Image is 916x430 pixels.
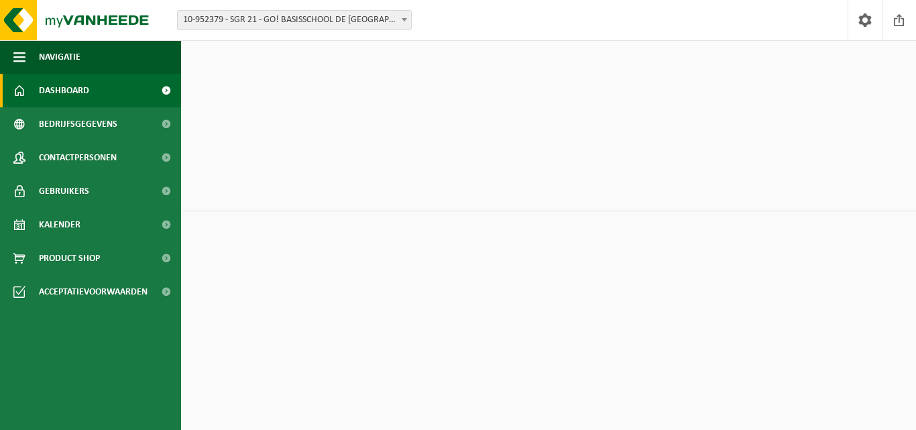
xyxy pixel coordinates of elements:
span: Gebruikers [39,174,89,208]
span: Kalender [39,208,80,241]
span: Contactpersonen [39,141,117,174]
span: Dashboard [39,74,89,107]
span: Bedrijfsgegevens [39,107,117,141]
span: Product Shop [39,241,100,275]
span: 10-952379 - SGR 21 - GO! BASISSCHOOL DE WERELDBRUG - OUDENAARDE [177,10,412,30]
span: 10-952379 - SGR 21 - GO! BASISSCHOOL DE WERELDBRUG - OUDENAARDE [178,11,411,30]
span: Navigatie [39,40,80,74]
span: Acceptatievoorwaarden [39,275,148,309]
